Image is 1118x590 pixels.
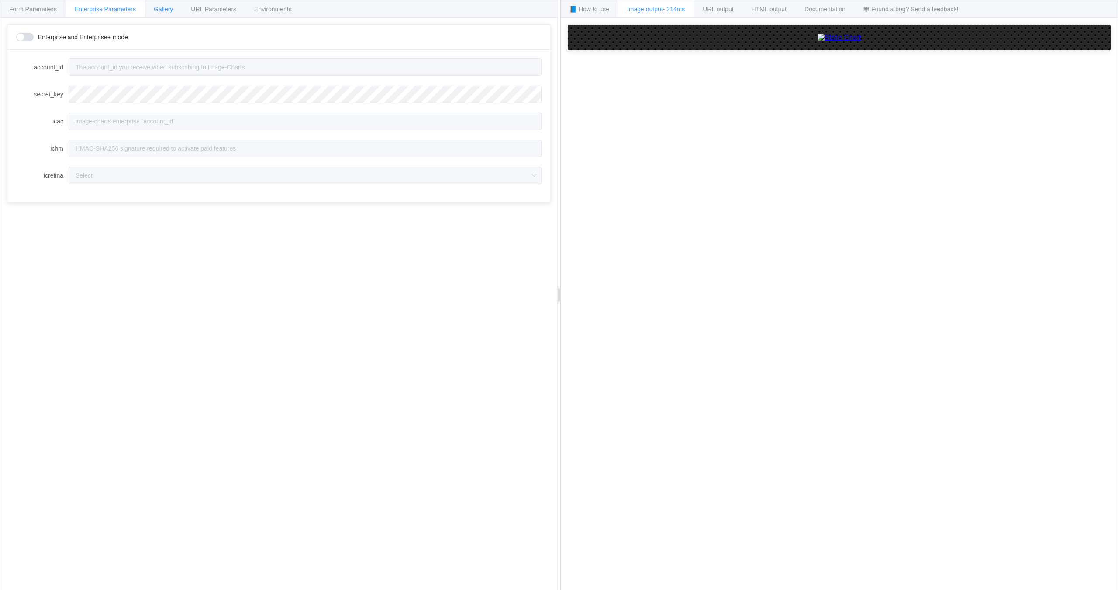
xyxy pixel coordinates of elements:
img: Static Chart [818,34,861,41]
span: URL Parameters [191,6,236,13]
span: Enterprise Parameters [75,6,136,13]
label: icac [16,113,69,130]
span: - 214ms [663,6,685,13]
span: Documentation [804,6,845,13]
span: 📘 How to use [569,6,609,13]
span: Gallery [154,6,173,13]
span: Enterprise and Enterprise+ mode [38,34,128,40]
input: image-charts enterprise `account_id` [69,113,542,130]
span: HTML output [752,6,787,13]
span: URL output [703,6,733,13]
label: ichm [16,140,69,157]
span: Form Parameters [9,6,57,13]
input: HMAC-SHA256 signature required to activate paid features [69,140,542,157]
a: Static Chart [576,34,1102,41]
input: The account_id you receive when subscribing to Image-Charts [69,58,542,76]
label: account_id [16,58,69,76]
span: 🕷 Found a bug? Send a feedback! [863,6,958,13]
label: icretina [16,167,69,184]
span: Environments [254,6,292,13]
input: Select [69,167,542,184]
label: secret_key [16,86,69,103]
span: Image output [627,6,685,13]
